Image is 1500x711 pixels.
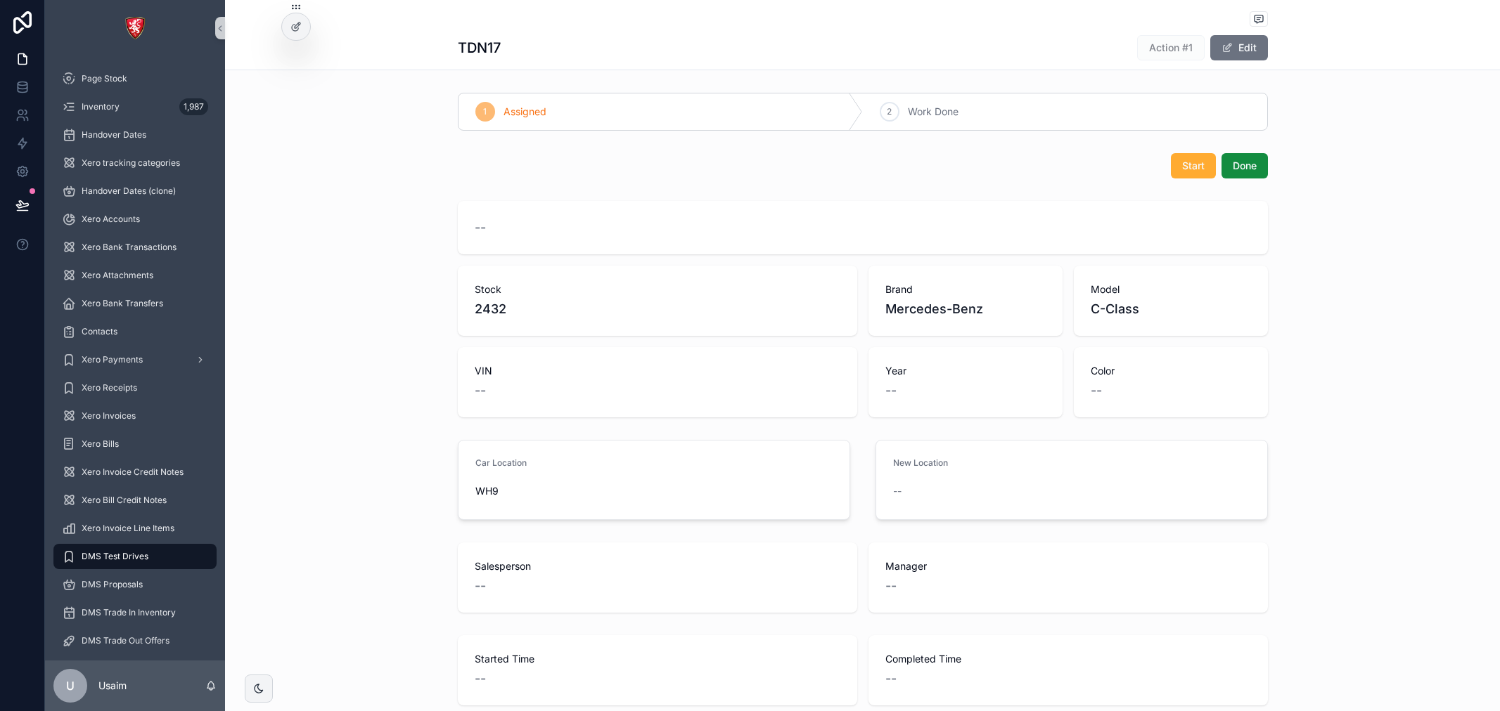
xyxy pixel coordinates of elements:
a: DMS Trade Out Offers [53,628,217,653]
span: Xero Bills [82,438,119,450]
div: scrollable content [45,56,225,660]
a: Xero Bills [53,431,217,457]
span: Salesperson [475,559,840,573]
a: Handover Dates (clone) [53,178,217,204]
span: -- [475,669,486,689]
span: -- [885,669,897,689]
span: DMS Test Drives [82,551,148,562]
button: Done [1222,153,1268,178]
span: Xero Receipts [82,382,137,393]
img: App logo [124,17,146,39]
a: DMS Test Drives [53,544,217,569]
span: Start [1182,159,1205,173]
span: 2 [887,106,892,117]
span: VIN [475,364,840,378]
span: Inventory [82,101,120,112]
a: Xero Attachments [53,263,217,288]
a: Xero Invoice Line Items [53,516,217,541]
span: Page Stock [82,73,127,84]
span: Done [1233,159,1257,173]
span: Xero Attachments [82,270,153,281]
span: Handover Dates (clone) [82,185,176,197]
span: WH9 [475,484,499,498]
span: DMS Trade Out Offers [82,635,169,646]
span: Color [1091,364,1251,378]
a: Xero Invoice Credit Notes [53,459,217,485]
span: Xero Payments [82,354,143,365]
span: DMS Trade In Inventory [82,607,176,618]
span: Year [885,364,1046,378]
a: Xero Bill Credit Notes [53,488,217,513]
span: Model [1091,282,1251,296]
span: Contacts [82,326,117,337]
span: -- [1091,381,1102,400]
a: Contacts [53,319,217,344]
a: Xero Receipts [53,375,217,400]
span: Xero Invoice Line Items [82,523,174,534]
span: -- [893,484,902,498]
span: Stock [475,282,840,296]
span: Assigned [504,105,546,119]
div: 1,987 [179,98,208,115]
span: Xero Accounts [82,214,140,225]
h1: TDN17 [458,38,501,58]
span: Xero Bank Transfers [82,298,163,309]
a: DMS Trade In Inventory [53,600,217,625]
span: Handover Dates [82,129,146,141]
button: Edit [1210,35,1268,60]
span: Xero tracking categories [82,157,180,169]
a: Inventory1,987 [53,94,217,119]
span: Manager [885,559,1251,573]
a: Xero Invoices [53,403,217,429]
span: -- [475,218,486,237]
span: Xero Invoice Credit Notes [82,467,184,478]
a: Xero tracking categories [53,150,217,176]
span: Xero Invoices [82,410,136,422]
span: Completed Time [885,652,1251,666]
span: 1 [483,106,487,117]
span: Work Done [908,105,959,119]
span: DMS Proposals [82,579,143,590]
span: -- [475,381,486,400]
span: -- [475,576,486,596]
p: Usaim [98,679,127,693]
button: Start [1171,153,1216,178]
a: Page Stock [53,66,217,91]
span: -- [885,381,897,400]
span: Brand [885,282,1046,296]
a: DMS Proposals [53,572,217,597]
span: C-Class [1091,299,1139,319]
a: Xero Accounts [53,207,217,232]
span: 2432 [475,299,840,319]
span: Mercedes-Benz [885,299,983,319]
span: Car Location [475,457,527,468]
span: Xero Bank Transactions [82,242,177,253]
span: Xero Bill Credit Notes [82,495,167,506]
a: Xero Payments [53,347,217,372]
a: Xero Bank Transfers [53,291,217,316]
a: Handover Dates [53,122,217,148]
span: U [66,677,75,694]
span: Started Time [475,652,840,666]
span: -- [885,576,897,596]
a: Xero Bank Transactions [53,235,217,260]
span: New Location [893,457,948,468]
